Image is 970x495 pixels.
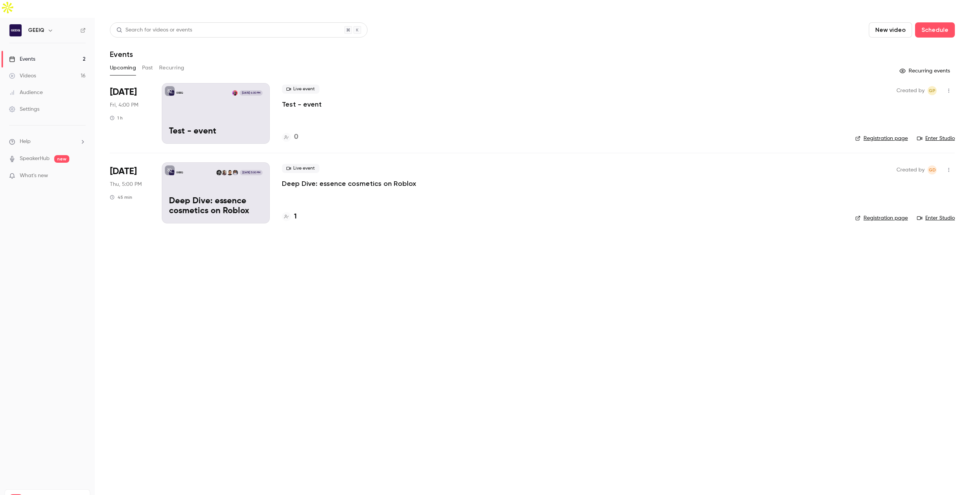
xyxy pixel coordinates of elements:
h6: GEEIQ [28,27,44,34]
div: Search for videos or events [116,26,192,34]
a: Test - event GEEIQGeorge Pohl[DATE] 4:00 PMTest - event [162,83,270,144]
a: 1 [282,212,297,222]
span: Fri, 4:00 PM [110,101,138,109]
span: Help [20,138,31,146]
div: Audience [9,89,43,96]
span: [DATE] 4:00 PM [239,90,262,96]
span: [DATE] 5:00 PM [240,170,262,175]
a: Test - event [282,100,322,109]
span: [DATE] [110,86,137,98]
img: Sara Apaza [222,170,227,175]
a: Registration page [855,135,908,142]
span: [DATE] [110,165,137,178]
span: Live event [282,164,319,173]
a: Enter Studio [917,135,955,142]
a: Registration page [855,214,908,222]
span: Created by [896,165,925,174]
p: GEEIQ [176,171,183,174]
p: GEEIQ [176,91,183,95]
h4: 1 [294,212,297,222]
button: Schedule [915,22,955,38]
div: Aug 28 Thu, 5:00 PM (Europe/London) [110,162,150,223]
span: Giovanna Demopoulos [928,165,937,174]
div: Videos [9,72,36,80]
span: Thu, 5:00 PM [110,181,142,188]
div: Aug 15 Fri, 4:00 PM (Europe/London) [110,83,150,144]
div: 45 min [110,194,132,200]
div: Events [9,55,35,63]
a: Deep Dive: essence cosmetics on Roblox [282,179,416,188]
button: Upcoming [110,62,136,74]
button: Recurring events [896,65,955,77]
a: Enter Studio [917,214,955,222]
span: George Pohl [928,86,937,95]
div: 1 h [110,115,123,121]
button: Recurring [159,62,185,74]
span: Live event [282,85,319,94]
p: Test - event [169,127,263,137]
h4: 0 [294,132,298,142]
h1: Events [110,50,133,59]
li: help-dropdown-opener [9,138,86,146]
p: Deep Dive: essence cosmetics on Roblox [169,196,263,216]
img: Thanh Dao [227,170,232,175]
img: GEEIQ [9,24,22,36]
span: Created by [896,86,925,95]
a: 0 [282,132,298,142]
span: What's new [20,172,48,180]
button: New video [869,22,912,38]
img: George Pohl [232,90,238,96]
img: Charles Hambro [216,170,222,175]
img: Tom von Simson [233,170,238,175]
span: new [54,155,69,163]
a: Deep Dive: essence cosmetics on RobloxGEEIQTom von SimsonThanh DaoSara ApazaCharles Hambro[DATE] ... [162,162,270,223]
span: GD [929,165,936,174]
div: Settings [9,105,39,113]
button: Past [142,62,153,74]
a: SpeakerHub [20,155,50,163]
span: GP [929,86,936,95]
